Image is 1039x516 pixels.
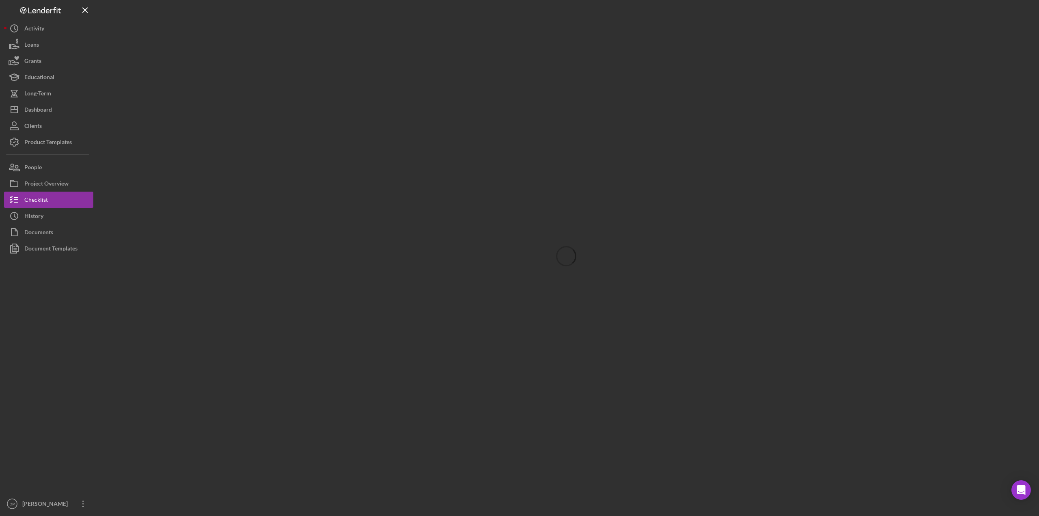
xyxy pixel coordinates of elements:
button: Grants [4,53,93,69]
div: Dashboard [24,101,52,120]
button: Activity [4,20,93,37]
button: People [4,159,93,175]
button: Dashboard [4,101,93,118]
div: People [24,159,42,177]
div: Documents [24,224,53,242]
button: Clients [4,118,93,134]
button: Long-Term [4,85,93,101]
div: Loans [24,37,39,55]
div: Activity [24,20,44,39]
button: Product Templates [4,134,93,150]
div: Educational [24,69,54,87]
div: Project Overview [24,175,69,194]
button: History [4,208,93,224]
div: Grants [24,53,41,71]
button: Educational [4,69,93,85]
div: Clients [24,118,42,136]
button: Documents [4,224,93,240]
div: Product Templates [24,134,72,152]
button: Document Templates [4,240,93,257]
button: DP[PERSON_NAME] [4,496,93,512]
div: Checklist [24,192,48,210]
button: Loans [4,37,93,53]
button: Checklist [4,192,93,208]
div: History [24,208,43,226]
text: DP [9,502,15,506]
div: Open Intercom Messenger [1011,480,1031,500]
button: Project Overview [4,175,93,192]
div: Long-Term [24,85,51,104]
div: [PERSON_NAME] [20,496,73,514]
div: Document Templates [24,240,78,259]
